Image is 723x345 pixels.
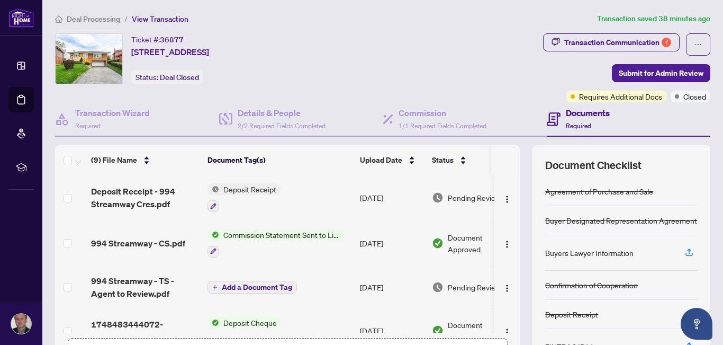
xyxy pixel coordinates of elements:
img: Document Status [432,325,444,337]
span: 994 Streamway - TS - Agent to Review.pdf [91,275,199,300]
span: 2/2 Required Fields Completed [238,122,326,130]
span: Deposit Receipt [219,183,281,195]
img: Status Icon [207,317,219,329]
img: Logo [503,240,511,249]
button: Logo [499,279,516,296]
button: Status IconCommission Statement Sent to Listing Brokerage [207,229,345,258]
td: [DATE] [356,266,428,308]
div: Buyer Designated Representation Agreement [545,215,697,226]
th: Status [428,145,518,175]
img: Logo [503,328,511,337]
button: Logo [499,189,516,206]
span: [STREET_ADDRESS] [131,46,209,58]
div: Deposit Receipt [545,308,598,320]
h4: Transaction Wizard [75,107,150,119]
button: Open asap [681,308,712,340]
span: home [55,15,62,23]
span: Requires Additional Docs [579,91,662,102]
span: Document Approved [448,319,513,342]
span: Pending Review [448,281,501,293]
th: (9) File Name [87,145,203,175]
div: Transaction Communication [564,34,671,51]
span: Deposit Receipt - 994 Streamway Cres.pdf [91,185,199,210]
div: Buyers Lawyer Information [545,247,634,259]
span: (9) File Name [91,154,137,166]
td: [DATE] [356,220,428,266]
th: Upload Date [356,145,428,175]
img: Document Status [432,281,444,293]
img: Status Icon [207,183,219,195]
h4: Documents [566,107,610,119]
span: Document Checklist [545,158,641,173]
img: Document Status [432,192,444,204]
span: Closed [683,91,706,102]
img: Logo [503,195,511,204]
h4: Details & People [238,107,326,119]
button: Add a Document Tag [207,281,297,294]
div: Status: [131,70,203,84]
span: 994 Streamway - CS.pdf [91,237,185,250]
span: Upload Date [360,154,402,166]
span: plus [212,285,218,290]
span: 36877 [160,35,184,45]
img: Logo [503,284,511,293]
td: [DATE] [356,175,428,220]
img: Status Icon [207,229,219,241]
span: Pending Review [448,192,501,204]
span: Deposit Cheque [219,317,281,329]
button: Logo [499,235,516,252]
span: 1/1 Required Fields Completed [399,122,486,130]
img: Document Status [432,237,444,249]
div: Ticket #: [131,33,184,46]
span: Deal Processing [67,14,120,24]
span: Add a Document Tag [222,284,292,291]
th: Document Tag(s) [203,145,356,175]
span: Status [432,154,454,166]
span: Required [566,122,591,130]
span: Required [75,122,101,130]
button: Status IconDeposit Receipt [207,183,281,212]
div: Agreement of Purchase and Sale [545,185,653,197]
button: Logo [499,322,516,339]
img: Profile Icon [11,314,31,334]
button: Submit for Admin Review [612,64,710,82]
li: / [124,13,128,25]
button: Add a Document Tag [207,280,297,294]
button: Transaction Communication7 [543,33,680,51]
span: Deal Closed [160,73,199,82]
span: ellipsis [694,41,702,48]
h4: Commission [399,107,486,119]
span: View Transaction [132,14,188,24]
span: Submit for Admin Review [619,65,703,82]
article: Transaction saved 38 minutes ago [597,13,710,25]
span: 1748483444072-DEPOSITCHEQUE.jpg [91,318,199,343]
img: logo [8,8,34,28]
img: IMG-W12118728_1.jpg [56,34,122,84]
div: 7 [662,38,671,47]
span: Commission Statement Sent to Listing Brokerage [219,229,345,241]
span: Document Approved [448,232,513,255]
div: Confirmation of Cooperation [545,279,638,291]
